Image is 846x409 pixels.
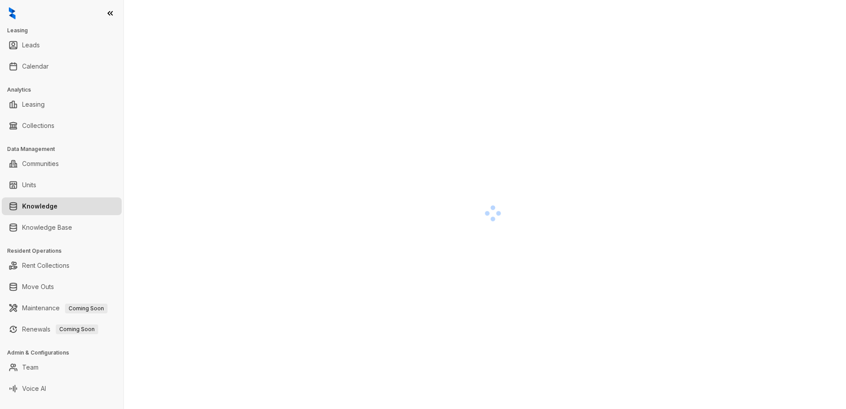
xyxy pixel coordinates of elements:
h3: Admin & Configurations [7,349,123,357]
a: Leads [22,36,40,54]
a: RenewalsComing Soon [22,320,98,338]
span: Coming Soon [65,304,108,313]
li: Renewals [2,320,122,338]
li: Voice AI [2,380,122,397]
li: Move Outs [2,278,122,296]
li: Knowledge Base [2,219,122,236]
a: Calendar [22,58,49,75]
li: Leads [2,36,122,54]
li: Team [2,359,122,376]
h3: Resident Operations [7,247,123,255]
a: Communities [22,155,59,173]
li: Communities [2,155,122,173]
a: Move Outs [22,278,54,296]
h3: Leasing [7,27,123,35]
li: Rent Collections [2,257,122,274]
a: Units [22,176,36,194]
li: Collections [2,117,122,135]
h3: Data Management [7,145,123,153]
li: Maintenance [2,299,122,317]
a: Leasing [22,96,45,113]
li: Knowledge [2,197,122,215]
a: Collections [22,117,54,135]
a: Knowledge [22,197,58,215]
span: Coming Soon [56,324,98,334]
li: Leasing [2,96,122,113]
a: Team [22,359,38,376]
li: Units [2,176,122,194]
img: logo [9,7,15,19]
a: Voice AI [22,380,46,397]
a: Knowledge Base [22,219,72,236]
h3: Analytics [7,86,123,94]
li: Calendar [2,58,122,75]
a: Rent Collections [22,257,69,274]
